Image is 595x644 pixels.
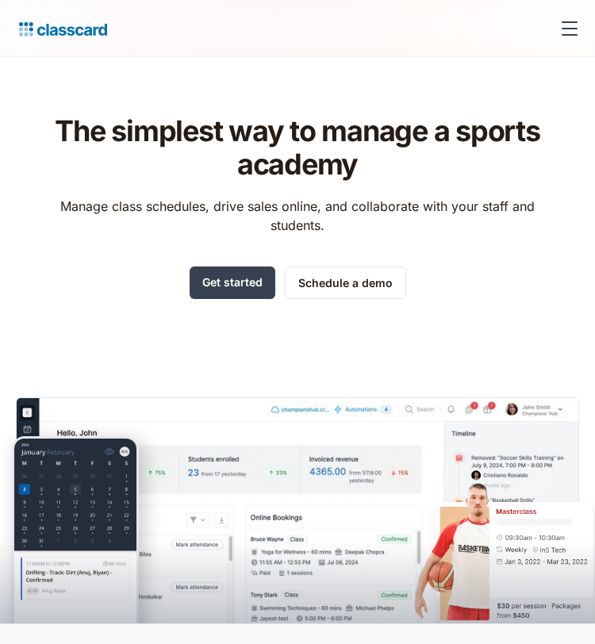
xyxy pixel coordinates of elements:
a: Get started [190,266,275,299]
a: home [13,17,107,40]
div: menu [551,10,582,48]
h1: The simplest way to manage a sports academy [16,114,579,181]
p: Manage class schedules, drive sales online, and collaborate with your staff and students. [46,197,550,235]
a: Schedule a demo [285,266,406,299]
